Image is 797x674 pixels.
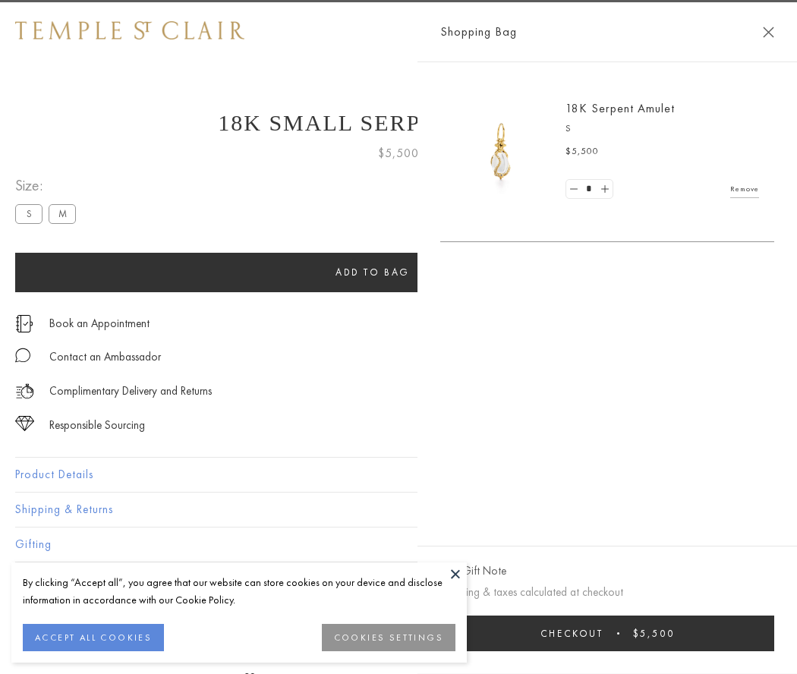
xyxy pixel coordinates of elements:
a: Set quantity to 2 [597,180,612,199]
div: Contact an Ambassador [49,348,161,367]
img: MessageIcon-01_2.svg [15,348,30,363]
button: ACCEPT ALL COOKIES [23,624,164,651]
img: Temple St. Clair [15,21,244,39]
span: Shopping Bag [440,22,517,42]
button: Product Details [15,458,782,492]
label: S [15,204,43,223]
span: $5,500 [633,627,675,640]
button: Add Gift Note [440,562,506,581]
p: S [565,121,759,137]
a: Remove [730,181,759,197]
a: Book an Appointment [49,315,150,332]
span: $5,500 [378,143,419,163]
div: By clicking “Accept all”, you agree that our website can store cookies on your device and disclos... [23,574,455,609]
button: Checkout $5,500 [440,616,774,651]
div: Responsible Sourcing [49,416,145,435]
span: Checkout [540,627,603,640]
img: icon_delivery.svg [15,382,34,401]
label: M [49,204,76,223]
button: Shipping & Returns [15,493,782,527]
h1: 18K Small Serpent Amulet [15,110,782,136]
button: Add to bag [15,253,730,292]
a: Set quantity to 0 [566,180,581,199]
button: Gifting [15,528,782,562]
img: icon_sourcing.svg [15,416,34,431]
span: $5,500 [565,144,599,159]
img: P51836-E11SERPPV [455,106,547,197]
button: Close Shopping Bag [763,27,774,38]
img: icon_appointment.svg [15,315,33,332]
a: 18K Serpent Amulet [565,100,675,116]
span: Size: [15,173,82,198]
button: COOKIES SETTINGS [322,624,455,651]
p: Complimentary Delivery and Returns [49,382,212,401]
p: Shipping & taxes calculated at checkout [440,583,774,602]
span: Add to bag [335,266,410,279]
